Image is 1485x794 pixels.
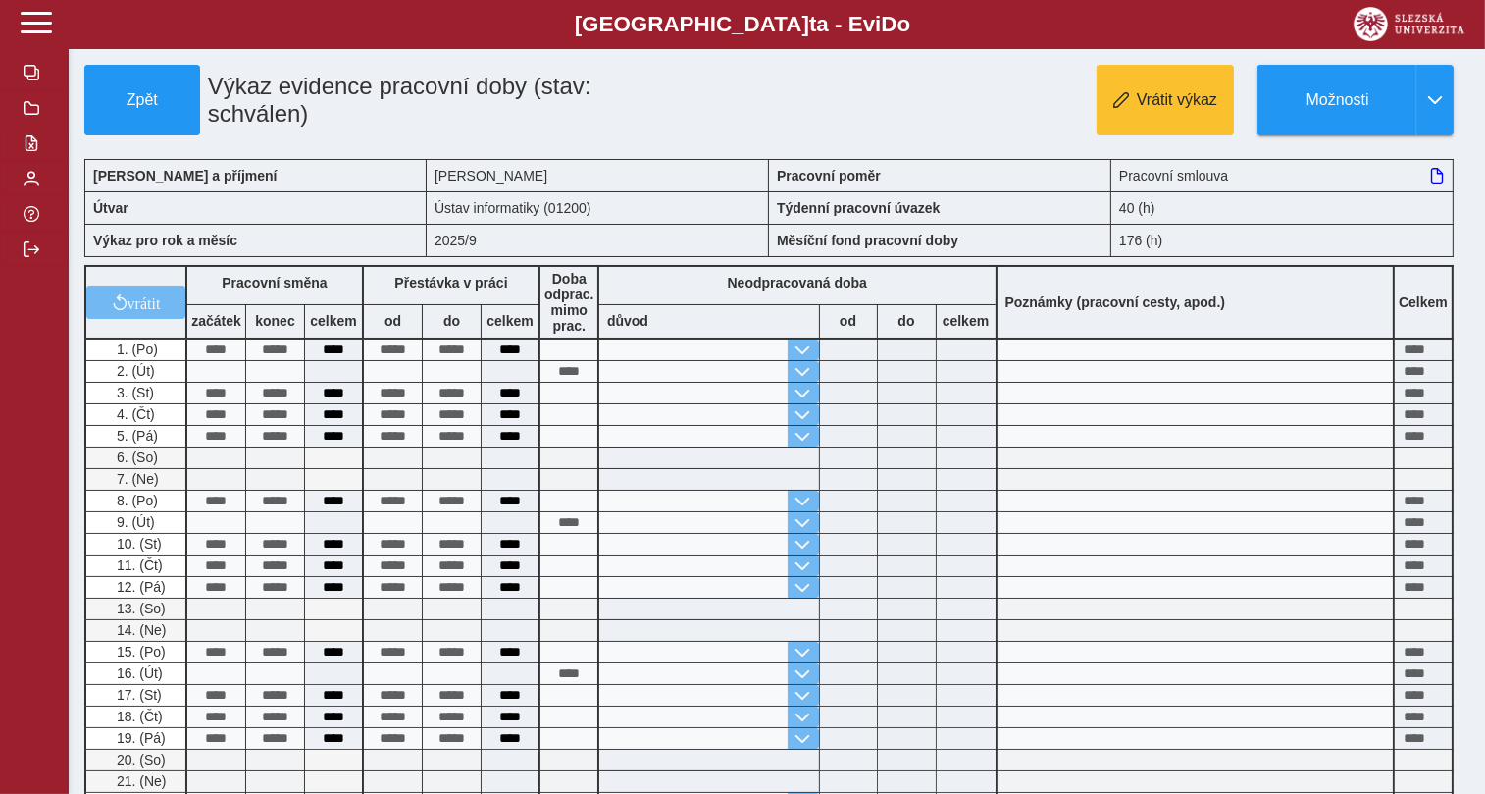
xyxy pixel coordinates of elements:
[1399,294,1448,310] b: Celkem
[113,514,155,530] span: 9. (Út)
[93,168,277,184] b: [PERSON_NAME] a příjmení
[113,665,163,681] span: 16. (Út)
[113,493,158,508] span: 8. (Po)
[1274,91,1401,109] span: Možnosti
[1111,159,1454,191] div: Pracovní smlouva
[897,12,911,36] span: o
[222,275,327,291] b: Pracovní směna
[1097,65,1234,135] button: Vrátit výkaz
[777,233,958,248] b: Měsíční fond pracovní doby
[113,730,166,746] span: 19. (Pá)
[427,159,769,191] div: [PERSON_NAME]
[246,313,304,329] b: konec
[937,313,996,329] b: celkem
[113,536,162,552] span: 10. (St)
[607,313,648,329] b: důvod
[113,557,163,573] span: 11. (Čt)
[1111,191,1454,224] div: 40 (h)
[113,450,158,465] span: 6. (So)
[777,168,881,184] b: Pracovní poměr
[113,622,167,638] span: 14. (Ne)
[93,91,191,109] span: Zpět
[113,428,158,444] span: 5. (Pá)
[113,579,166,595] span: 12. (Pá)
[394,275,507,291] b: Přestávka v práci
[881,12,896,36] span: D
[93,233,237,248] b: Výkaz pro rok a měsíc
[482,313,538,329] b: celkem
[86,286,185,319] button: vrátit
[777,200,941,216] b: Týdenní pracovní úvazek
[998,294,1234,310] b: Poznámky (pracovní cesty, apod.)
[427,224,769,257] div: 2025/9
[427,191,769,224] div: Ústav informatiky (01200)
[113,601,166,616] span: 13. (So)
[1354,7,1464,41] img: logo_web_su.png
[128,294,161,310] span: vrátit
[84,65,200,135] button: Zpět
[113,644,166,660] span: 15. (Po)
[187,313,245,329] b: začátek
[423,313,481,329] b: do
[544,271,594,334] b: Doba odprac. mimo prac.
[113,406,155,422] span: 4. (Čt)
[113,773,167,789] span: 21. (Ne)
[1257,65,1416,135] button: Možnosti
[878,313,936,329] b: do
[93,200,128,216] b: Útvar
[364,313,422,329] b: od
[113,363,155,379] span: 2. (Út)
[820,313,877,329] b: od
[113,687,162,703] span: 17. (St)
[809,12,816,36] span: t
[728,275,867,291] b: Neodpracovaná doba
[305,313,362,329] b: celkem
[200,65,662,135] h1: Výkaz evidence pracovní doby (stav: schválen)
[113,342,158,357] span: 1. (Po)
[113,752,166,768] span: 20. (So)
[1111,224,1454,257] div: 176 (h)
[59,12,1426,37] b: [GEOGRAPHIC_DATA] a - Evi
[113,471,159,487] span: 7. (Ne)
[1137,91,1217,109] span: Vrátit výkaz
[113,385,154,400] span: 3. (St)
[113,709,163,724] span: 18. (Čt)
